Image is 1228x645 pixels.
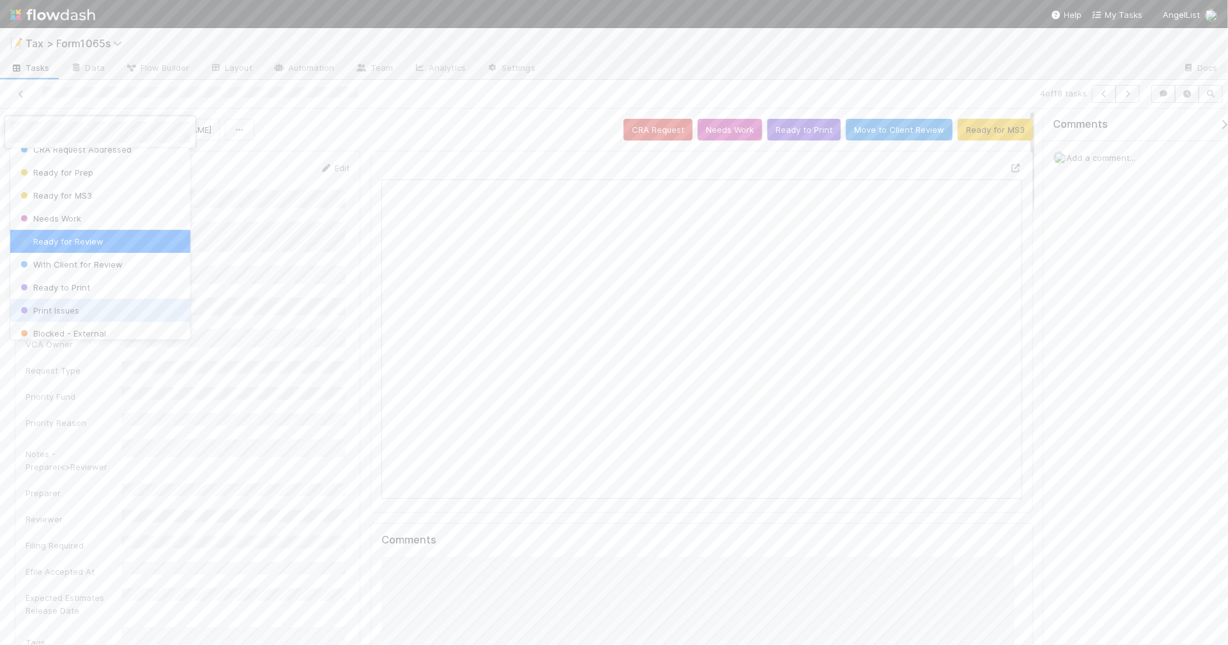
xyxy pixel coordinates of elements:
span: Ready to Print [18,282,90,292]
span: Needs Work [18,213,81,224]
span: With Client for Review [18,259,123,269]
span: Print Issues [18,305,79,315]
span: Blocked - External [18,328,106,338]
span: Ready for Prep [18,167,93,178]
span: Ready for MS3 [18,190,92,201]
span: CRA Request Addressed [18,144,132,155]
span: Ready for Review [18,236,104,247]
